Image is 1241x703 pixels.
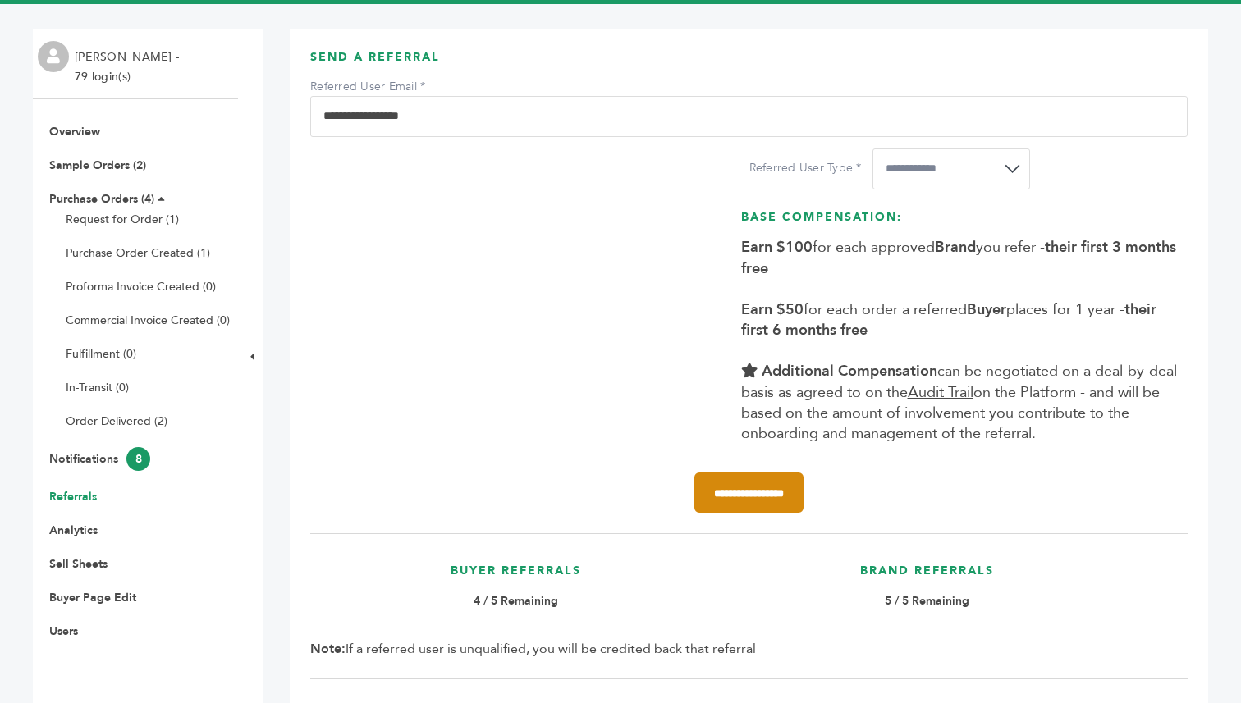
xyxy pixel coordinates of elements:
li: [PERSON_NAME] - 79 login(s) [75,48,183,87]
b: 4 / 5 Remaining [474,593,558,609]
a: Request for Order (1) [66,212,179,227]
a: Sell Sheets [49,556,108,572]
a: Fulfillment (0) [66,346,136,362]
u: Audit Trail [908,382,973,403]
b: Additional Compensation [762,361,937,381]
span: 8 [126,447,150,471]
h3: Base Compensation: [741,209,1180,238]
span: If a referred user is unqualified, you will be credited back that referral [310,640,756,658]
b: Buyer [967,299,1006,320]
b: Brand [935,237,976,258]
img: profile.png [38,41,69,72]
b: Note: [310,640,346,658]
b: Earn $100 [741,237,813,258]
b: their first 3 months free [741,237,1176,278]
a: Notifications8 [49,451,150,467]
a: Users [49,623,78,639]
a: Referrals [49,489,97,504]
a: Analytics [49,523,98,538]
b: Earn $50 [741,299,804,320]
span: for each approved you refer - for each order a referred places for 1 year - can be negotiated on ... [741,237,1177,444]
b: their first 6 months free [741,299,1156,340]
a: Purchase Orders (4) [49,191,154,207]
a: Sample Orders (2) [49,157,146,173]
label: Referred User Type [749,160,864,176]
a: Commercial Invoice Created (0) [66,313,230,328]
h3: Send A Referral [310,49,1188,78]
a: Buyer Page Edit [49,590,136,605]
a: Proforma Invoice Created (0) [66,279,216,294]
h3: Brand Referrals [730,563,1124,591]
b: 5 / 5 Remaining [885,593,969,609]
a: Order Delivered (2) [66,413,167,429]
a: Overview [49,124,100,139]
a: In-Transit (0) [66,380,129,395]
a: Purchase Order Created (1) [66,245,210,261]
label: Referred User Email [310,79,425,95]
h3: Buyer Referrals [318,563,713,591]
